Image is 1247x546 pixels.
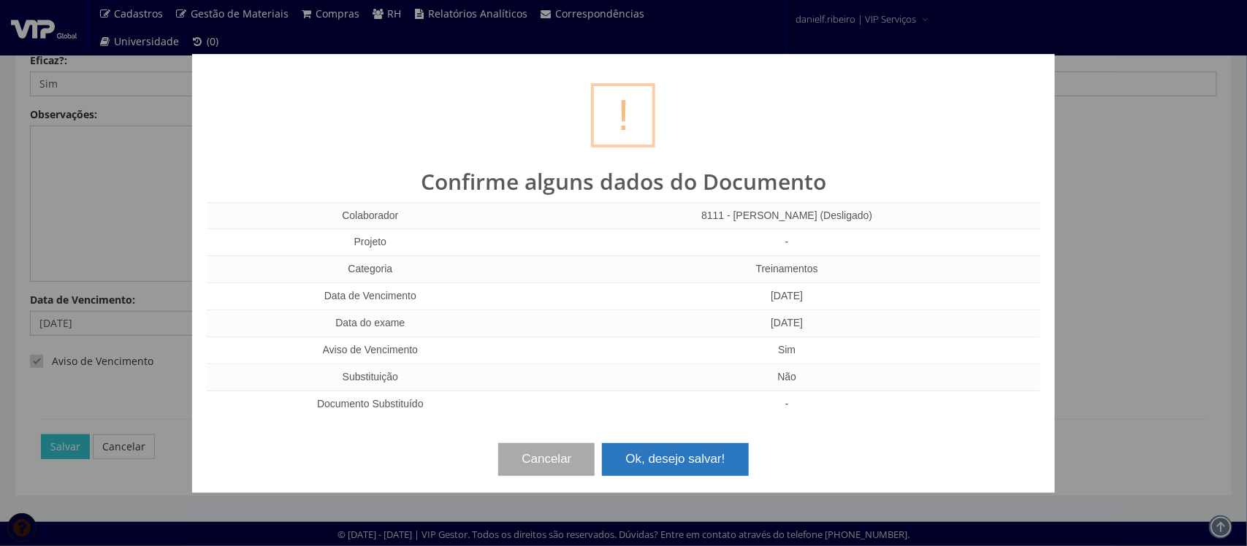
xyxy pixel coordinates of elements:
[207,229,534,256] td: Projeto
[534,283,1040,310] td: [DATE]
[207,310,534,337] td: Data do exame
[534,310,1040,337] td: [DATE]
[534,391,1040,418] td: -
[534,364,1040,391] td: Não
[498,443,595,475] button: Cancelar
[207,283,534,310] td: Data de Vencimento
[534,337,1040,364] td: Sim
[534,256,1040,283] td: Treinamentos
[591,83,655,147] div: !
[207,337,534,364] td: Aviso de Vencimento
[534,202,1040,229] td: 8111 - [PERSON_NAME] (Desligado)
[207,256,534,283] td: Categoria
[207,202,534,229] td: Colaborador
[207,391,534,418] td: Documento Substituído
[534,229,1040,256] td: -
[207,364,534,391] td: Substituição
[207,169,1040,193] h2: Confirme alguns dados do Documento
[602,443,748,475] button: Ok, desejo salvar!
